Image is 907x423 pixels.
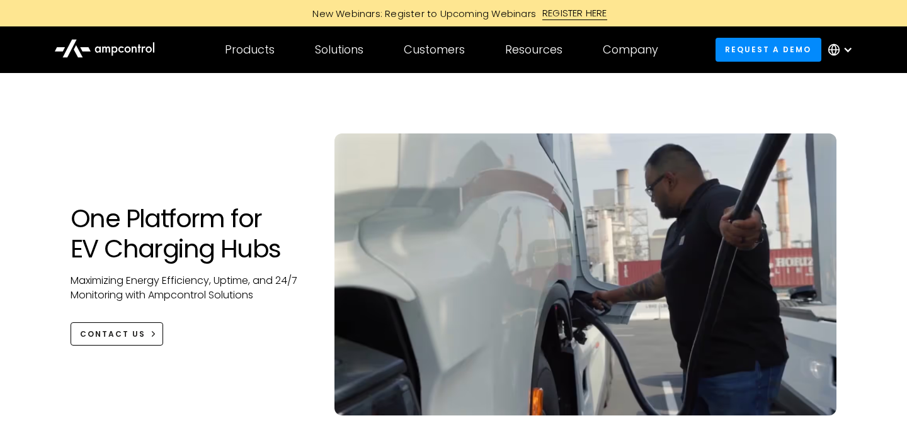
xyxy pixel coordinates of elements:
a: CONTACT US [71,322,163,346]
a: Request a demo [716,38,821,61]
a: New Webinars: Register to Upcoming WebinarsREGISTER HERE [170,6,737,20]
div: Customers [404,43,465,57]
div: Resources [505,43,562,57]
h1: One Platform for EV Charging Hubs [71,203,309,264]
div: Company [603,43,658,57]
div: New Webinars: Register to Upcoming Webinars [300,7,542,20]
p: Maximizing Energy Efficiency, Uptime, and 24/7 Monitoring with Ampcontrol Solutions [71,274,309,302]
div: REGISTER HERE [542,6,607,20]
div: Products [225,43,275,57]
div: Solutions [315,43,363,57]
div: CONTACT US [80,329,145,340]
